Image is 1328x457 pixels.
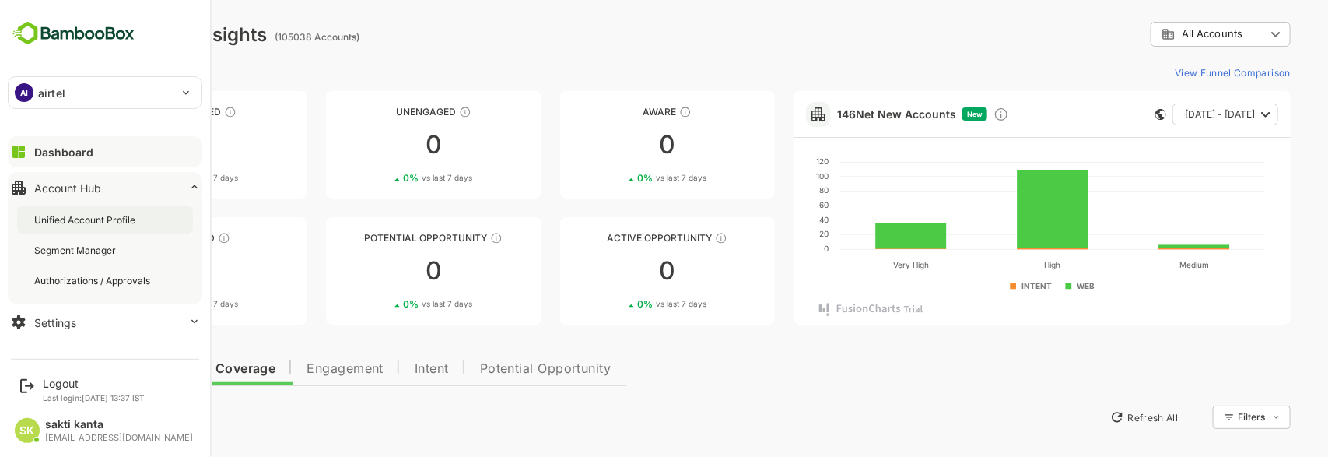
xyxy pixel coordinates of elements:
[426,363,557,375] span: Potential Opportunity
[37,232,253,244] div: Engaged
[272,132,487,157] div: 0
[506,217,721,325] a: Active OpportunityThese accounts have open opportunities which might be at any of the Sales Stage...
[37,132,253,157] div: 0
[37,403,151,431] button: New Insights
[913,110,928,118] span: New
[43,377,145,390] div: Logout
[1130,104,1200,125] span: [DATE] - [DATE]
[1096,19,1236,50] div: All Accounts
[34,213,138,227] div: Unified Account Profile
[15,83,33,102] div: AI
[762,156,774,166] text: 120
[43,393,145,403] p: Last login: [DATE] 13:37 IST
[349,298,418,310] div: 0 %
[37,91,253,199] a: UnreachedThese accounts have not been engaged with for a defined time period00%vs last 7 days
[1101,109,1112,120] div: This card does not support filter and segments
[37,217,253,325] a: EngagedThese accounts are warm, further nurturing would qualify them to MQAs00%vs last 7 days
[114,172,184,184] div: 0 %
[114,298,184,310] div: 0 %
[405,106,417,118] div: These accounts have not shown enough engagement and need nurturing
[367,172,418,184] span: vs last 7 days
[990,260,1007,270] text: High
[360,363,394,375] span: Intent
[37,106,253,118] div: Unreached
[1125,260,1155,269] text: Medium
[1127,28,1188,40] span: All Accounts
[1107,27,1211,41] div: All Accounts
[34,181,101,195] div: Account Hub
[8,172,202,203] button: Account Hub
[272,232,487,244] div: Potential Opportunity
[1183,411,1211,423] div: Filters
[45,433,193,443] div: [EMAIL_ADDRESS][DOMAIN_NAME]
[939,107,955,122] div: Discover new ICP-fit accounts showing engagement — via intent surges, anonymous website visits, L...
[765,229,774,238] text: 20
[436,232,448,244] div: These accounts are MQAs and can be passed on to Inside Sales
[170,106,182,118] div: These accounts have not been engaged with for a defined time period
[506,132,721,157] div: 0
[272,106,487,118] div: Unengaged
[506,232,721,244] div: Active Opportunity
[8,136,202,167] button: Dashboard
[349,172,418,184] div: 0 %
[506,91,721,199] a: AwareThese accounts have just entered the buying cycle and need further nurturing00%vs last 7 days
[37,258,253,283] div: 0
[839,260,874,270] text: Very High
[34,146,93,159] div: Dashboard
[133,172,184,184] span: vs last 7 days
[272,91,487,199] a: UnengagedThese accounts have not shown enough engagement and need nurturing00%vs last 7 days
[38,85,65,101] p: airtel
[1182,403,1236,431] div: Filters
[8,19,139,48] img: BambooboxFullLogoMark.5f36c76dfaba33ec1ec1367b70bb1252.svg
[783,107,902,121] a: 146Net New Accounts
[506,258,721,283] div: 0
[272,258,487,283] div: 0
[601,298,652,310] span: vs last 7 days
[583,172,652,184] div: 0 %
[34,274,153,287] div: Authorizations / Approvals
[37,23,212,46] div: Dashboard Insights
[220,31,310,43] ag: (105038 Accounts)
[765,215,774,224] text: 40
[762,171,774,181] text: 100
[769,244,774,253] text: 0
[660,232,673,244] div: These accounts have open opportunities which might be at any of the Sales Stages
[272,217,487,325] a: Potential OpportunityThese accounts are MQAs and can be passed on to Inside Sales00%vs last 7 days
[252,363,329,375] span: Engagement
[1049,405,1130,430] button: Refresh All
[601,172,652,184] span: vs last 7 days
[1114,60,1236,85] button: View Funnel Comparison
[367,298,418,310] span: vs last 7 days
[1118,104,1224,125] button: [DATE] - [DATE]
[583,298,652,310] div: 0 %
[8,307,202,338] button: Settings
[15,418,40,443] div: SK
[625,106,637,118] div: These accounts have just entered the buying cycle and need further nurturing
[45,418,193,431] div: sakti kanta
[163,232,176,244] div: These accounts are warm, further nurturing would qualify them to MQAs
[765,185,774,195] text: 80
[506,106,721,118] div: Aware
[9,77,201,108] div: AIairtel
[765,200,774,209] text: 60
[133,298,184,310] span: vs last 7 days
[34,244,119,257] div: Segment Manager
[34,316,76,329] div: Settings
[53,363,221,375] span: Data Quality and Coverage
